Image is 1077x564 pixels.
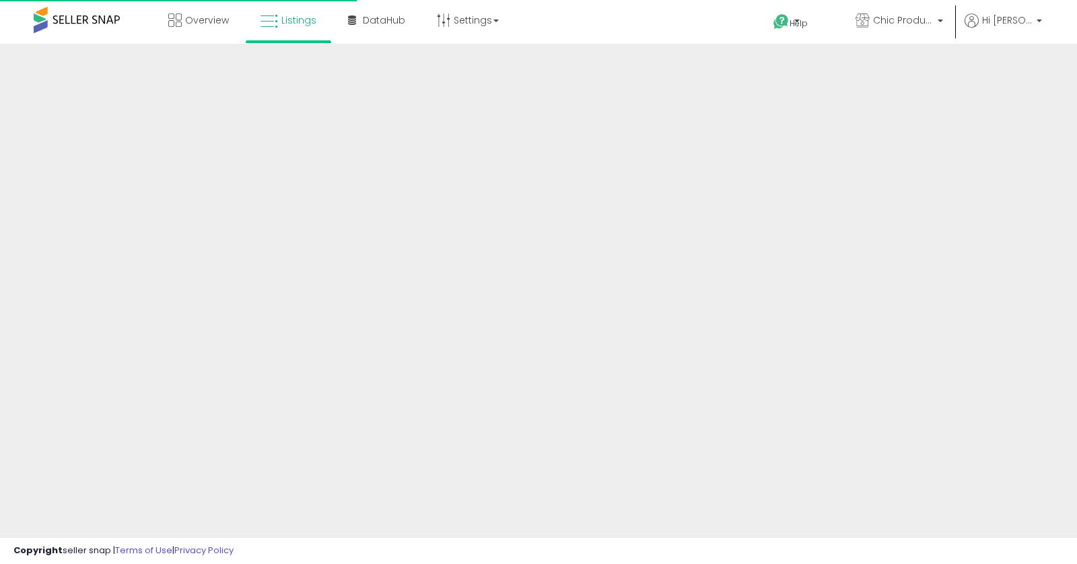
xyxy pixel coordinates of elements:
i: Get Help [773,13,790,30]
span: Listings [281,13,316,27]
strong: Copyright [13,544,63,557]
span: Help [790,17,808,29]
a: Privacy Policy [174,544,234,557]
span: DataHub [363,13,405,27]
span: Chic Products, LLC [873,13,934,27]
div: seller snap | | [13,544,234,557]
a: Help [763,3,834,44]
a: Hi [PERSON_NAME] [965,13,1042,44]
a: Terms of Use [115,544,172,557]
span: Overview [185,13,229,27]
span: Hi [PERSON_NAME] [982,13,1033,27]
